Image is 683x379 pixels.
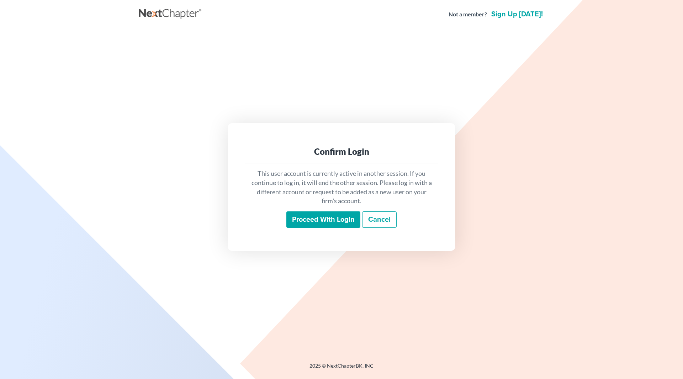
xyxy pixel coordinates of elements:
[250,169,433,206] p: This user account is currently active in another session. If you continue to log in, it will end ...
[286,211,360,228] input: Proceed with login
[490,11,544,18] a: Sign up [DATE]!
[362,211,397,228] a: Cancel
[449,10,487,19] strong: Not a member?
[250,146,433,157] div: Confirm Login
[139,362,544,375] div: 2025 © NextChapterBK, INC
